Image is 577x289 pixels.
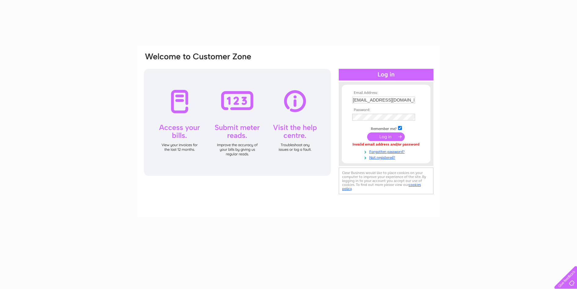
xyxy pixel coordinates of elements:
[351,125,422,131] td: Remember me?
[339,168,433,194] div: Clear Business would like to place cookies on your computer to improve your experience of the sit...
[342,183,421,191] a: cookies policy
[352,148,422,154] a: Forgotten password?
[351,108,422,112] th: Password:
[351,91,422,95] th: Email Address:
[352,143,420,147] div: Invalid email address and/or password
[367,132,405,141] input: Submit
[352,154,422,160] a: Not registered?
